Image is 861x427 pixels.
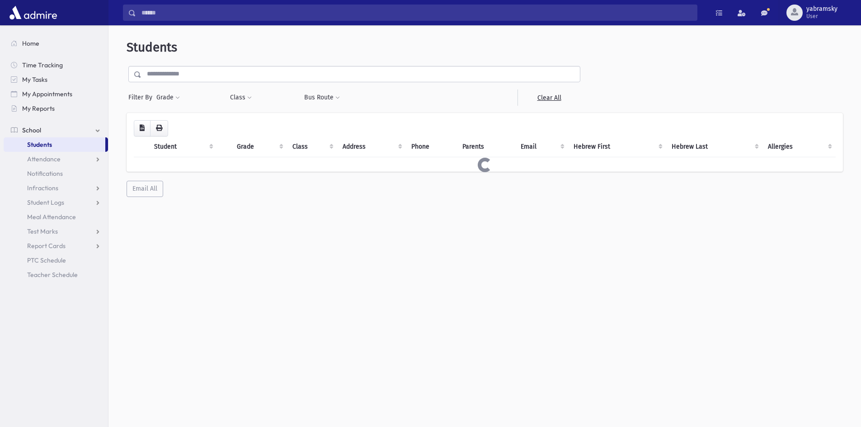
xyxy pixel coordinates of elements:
[4,239,108,253] a: Report Cards
[4,253,108,267] a: PTC Schedule
[457,136,515,157] th: Parents
[149,136,217,157] th: Student
[4,123,108,137] a: School
[27,242,66,250] span: Report Cards
[230,89,252,106] button: Class
[22,126,41,134] span: School
[22,61,63,69] span: Time Tracking
[27,169,63,178] span: Notifications
[7,4,59,22] img: AdmirePro
[136,5,697,21] input: Search
[156,89,180,106] button: Grade
[22,90,72,98] span: My Appointments
[304,89,340,106] button: Bus Route
[4,36,108,51] a: Home
[27,184,58,192] span: Infractions
[4,87,108,101] a: My Appointments
[27,198,64,206] span: Student Logs
[22,104,55,113] span: My Reports
[22,75,47,84] span: My Tasks
[27,141,52,149] span: Students
[27,227,58,235] span: Test Marks
[4,210,108,224] a: Meal Attendance
[806,5,837,13] span: yabramsky
[568,136,666,157] th: Hebrew First
[231,136,287,157] th: Grade
[4,181,108,195] a: Infractions
[4,224,108,239] a: Test Marks
[4,267,108,282] a: Teacher Schedule
[128,93,156,102] span: Filter By
[22,39,39,47] span: Home
[134,120,151,136] button: CSV
[27,213,76,221] span: Meal Attendance
[4,101,108,116] a: My Reports
[287,136,338,157] th: Class
[666,136,763,157] th: Hebrew Last
[4,166,108,181] a: Notifications
[27,155,61,163] span: Attendance
[127,40,177,55] span: Students
[150,120,168,136] button: Print
[27,271,78,279] span: Teacher Schedule
[518,89,580,106] a: Clear All
[337,136,406,157] th: Address
[4,72,108,87] a: My Tasks
[4,137,105,152] a: Students
[27,256,66,264] span: PTC Schedule
[762,136,836,157] th: Allergies
[515,136,568,157] th: Email
[127,181,163,197] button: Email All
[4,58,108,72] a: Time Tracking
[4,195,108,210] a: Student Logs
[4,152,108,166] a: Attendance
[806,13,837,20] span: User
[406,136,457,157] th: Phone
